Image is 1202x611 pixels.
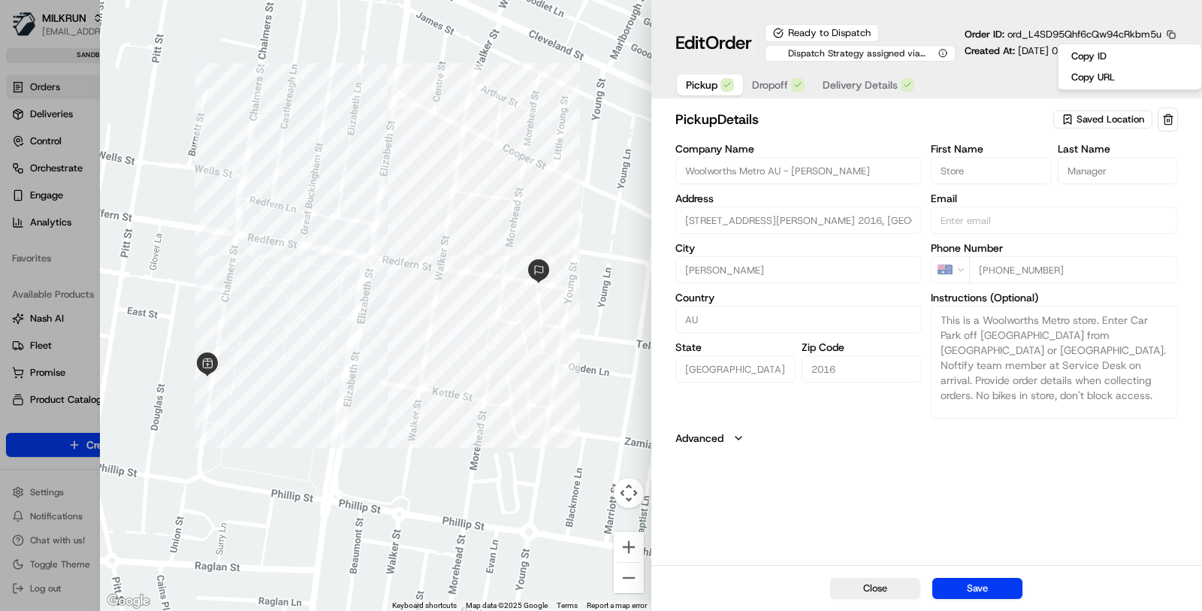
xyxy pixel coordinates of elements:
label: Last Name [1058,144,1178,154]
a: 💻API Documentation [121,329,247,356]
div: 💻 [127,337,139,349]
label: Instructions (Optional) [931,292,1178,303]
h1: Edit [675,31,752,55]
input: Enter email [931,207,1178,234]
button: Save [932,578,1022,599]
input: 261 - 265 Chalmers St, Redfern, NSW 2016, AU [675,207,923,234]
label: City [675,243,923,253]
h2: pickup Details [675,109,1050,130]
span: Saved Location [1077,113,1144,126]
div: Ready to Dispatch [765,24,879,42]
a: Report a map error [587,601,647,609]
a: Terms (opens in new tab) [557,601,578,609]
input: Enter company name [675,157,923,184]
p: Created At: [965,44,1078,58]
input: Enter country [675,306,923,333]
p: Welcome 👋 [15,59,273,83]
span: Delivery Details [823,77,898,92]
span: [DATE] [133,273,164,285]
img: Masood Aslam [15,218,39,242]
div: Past conversations [15,195,101,207]
textarea: This is a Woolworths Metro store. Enter Car Park off [GEOGRAPHIC_DATA] from [GEOGRAPHIC_DATA] or ... [931,306,1178,419]
span: [PERSON_NAME] [47,232,122,244]
span: Order [705,31,752,55]
input: Got a question? Start typing here... [39,96,270,112]
p: Order ID: [965,28,1161,41]
span: Dispatch Strategy assigned via Automation [773,47,935,59]
label: First Name [931,144,1051,154]
input: Enter first name [931,157,1051,184]
span: [DATE] [133,232,164,244]
a: 📗Knowledge Base [9,329,121,356]
span: ord_L4SD95Qhf6cQw94cRkbm5u [1007,28,1161,41]
span: • [125,273,130,285]
a: Open this area in Google Maps (opens a new window) [104,591,153,611]
input: Enter city [675,256,923,283]
input: Enter last name [1058,157,1178,184]
input: Enter phone number [969,256,1178,283]
button: Dispatch Strategy assigned via Automation [765,45,956,62]
a: Powered byPylon [106,371,182,383]
img: 1736555255976-a54dd68f-1ca7-489b-9aae-adbdc363a1c4 [15,143,42,170]
img: Google [104,591,153,611]
div: We're available if you need us! [68,158,207,170]
span: Dropoff [752,77,788,92]
button: Start new chat [255,147,273,165]
button: Map camera controls [614,478,644,508]
button: Keyboard shortcuts [392,600,457,611]
label: Email [931,193,1178,204]
span: Pylon [149,372,182,383]
label: Phone Number [931,243,1178,253]
span: Map data ©2025 Google [466,601,548,609]
button: Zoom out [614,563,644,593]
label: Zip Code [802,342,922,352]
div: Start new chat [68,143,246,158]
span: [PERSON_NAME] [47,273,122,285]
span: Pickup [686,77,717,92]
span: [DATE] 09:31 [1018,44,1078,57]
button: See all [233,192,273,210]
img: Nash [15,14,45,44]
label: Address [675,193,923,204]
div: 📗 [15,337,27,349]
button: Close [830,578,920,599]
button: Copy URL [1062,68,1198,86]
button: Advanced [675,431,1178,446]
input: Enter state [675,355,796,383]
label: State [675,342,796,352]
input: Enter zip code [802,355,922,383]
label: Advanced [675,431,723,446]
span: Knowledge Base [30,335,115,350]
label: Company Name [675,144,923,154]
label: Country [675,292,923,303]
button: Zoom in [614,532,644,562]
span: • [125,232,130,244]
button: Copy ID [1062,47,1198,65]
span: API Documentation [142,335,241,350]
button: Saved Location [1053,109,1155,130]
img: Zach Benton [15,259,39,283]
img: 4281594248423_2fcf9dad9f2a874258b8_72.png [32,143,59,170]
